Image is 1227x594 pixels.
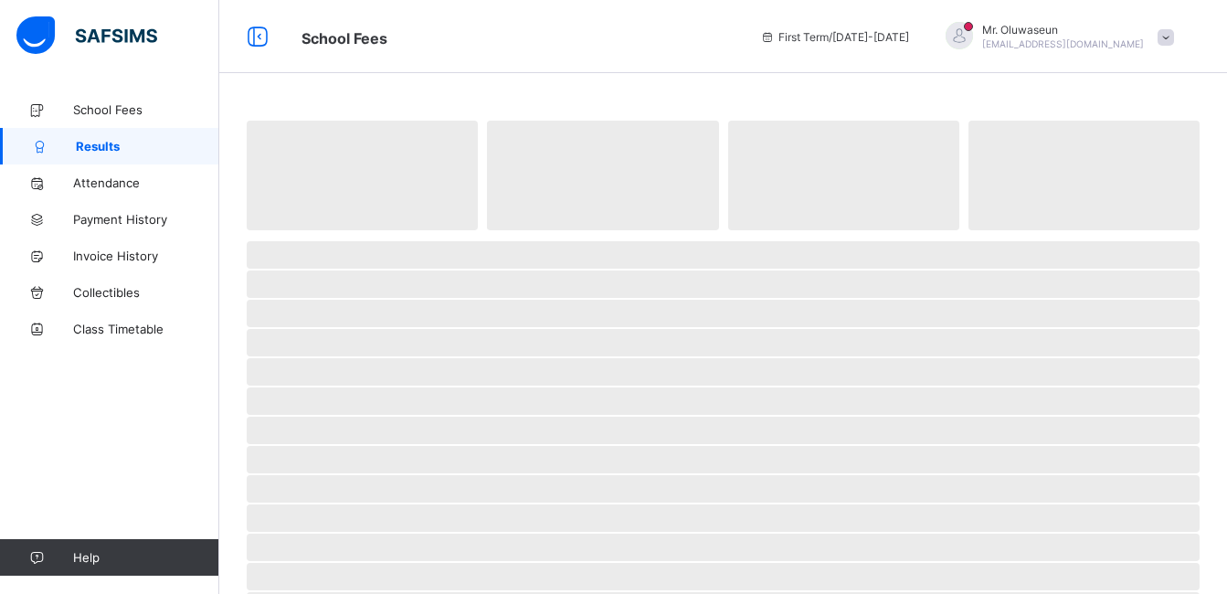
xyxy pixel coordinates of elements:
span: ‌ [728,121,959,230]
span: Results [76,139,219,154]
span: ‌ [247,504,1200,532]
img: safsims [16,16,157,55]
span: Payment History [73,212,219,227]
span: ‌ [247,387,1200,415]
span: School Fees [73,102,219,117]
span: ‌ [247,563,1200,590]
span: Help [73,550,218,565]
span: ‌ [247,475,1200,503]
span: ‌ [247,270,1200,298]
span: ‌ [247,446,1200,473]
span: Mr. Oluwaseun [982,23,1144,37]
span: ‌ [247,121,478,230]
span: Class Timetable [73,322,219,336]
span: Invoice History [73,249,219,263]
span: [EMAIL_ADDRESS][DOMAIN_NAME] [982,38,1144,49]
span: ‌ [247,358,1200,386]
span: School Fees [301,29,387,48]
span: ‌ [968,121,1200,230]
span: ‌ [247,241,1200,269]
span: Attendance [73,175,219,190]
span: ‌ [487,121,718,230]
span: ‌ [247,417,1200,444]
span: Collectibles [73,285,219,300]
span: session/term information [760,30,909,44]
span: ‌ [247,534,1200,561]
span: ‌ [247,329,1200,356]
span: ‌ [247,300,1200,327]
div: Mr.Oluwaseun [927,22,1183,52]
